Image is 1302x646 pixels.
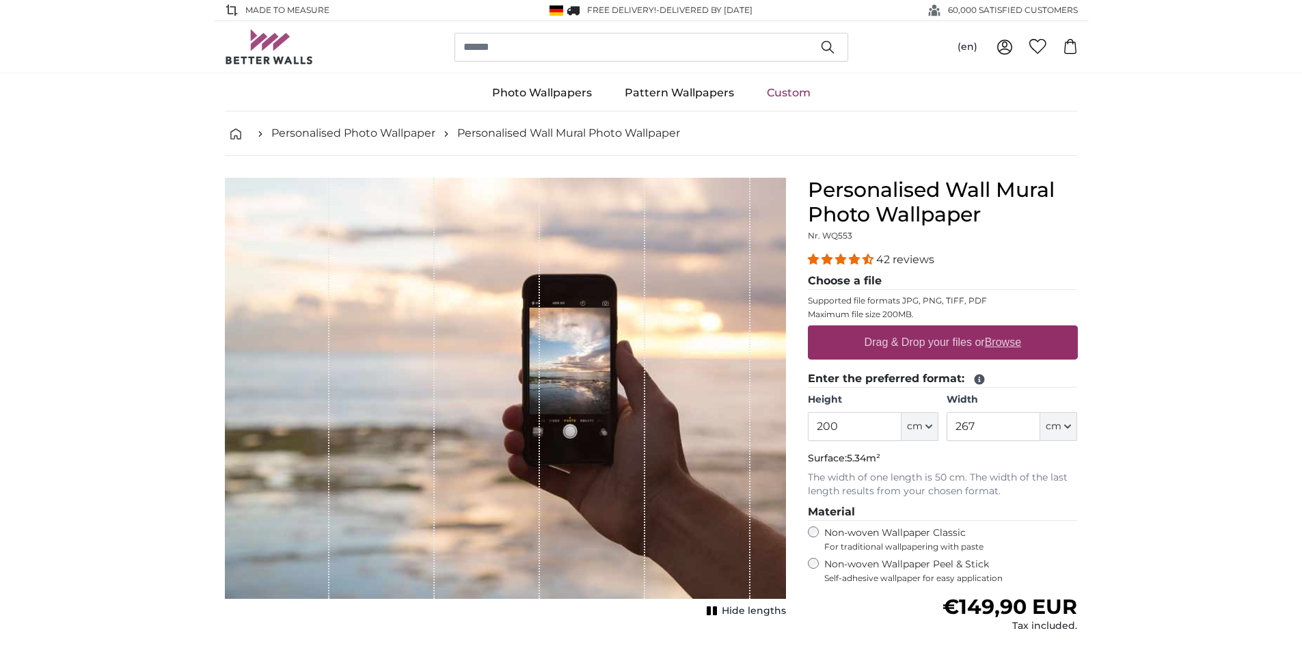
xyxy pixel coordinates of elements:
span: Made to Measure [245,4,329,16]
span: €149,90 EUR [942,594,1077,619]
img: Betterwalls [225,29,314,64]
a: Personalised Photo Wallpaper [271,125,435,142]
legend: Enter the preferred format: [808,371,1078,388]
legend: Material [808,504,1078,521]
span: cm [907,420,923,433]
h1: Personalised Wall Mural Photo Wallpaper [808,178,1078,227]
div: 1 of 1 [225,178,786,621]
nav: breadcrumbs [225,111,1078,156]
p: Surface: [808,452,1078,466]
label: Height [808,393,938,407]
span: 42 reviews [876,253,934,266]
a: Photo Wallpapers [476,75,608,111]
span: FREE delivery! [587,5,656,15]
button: cm [1040,412,1077,441]
a: Personalised Wall Mural Photo Wallpaper [457,125,680,142]
span: Hide lengths [722,604,786,618]
label: Non-woven Wallpaper Peel & Stick [824,558,1078,584]
span: Self-adhesive wallpaper for easy application [824,573,1078,584]
span: 60,000 SATISFIED CUSTOMERS [948,4,1078,16]
p: Supported file formats JPG, PNG, TIFF, PDF [808,295,1078,306]
legend: Choose a file [808,273,1078,290]
button: cm [901,412,938,441]
img: Germany [550,5,563,16]
span: 4.38 stars [808,253,876,266]
p: Maximum file size 200MB. [808,309,1078,320]
p: The width of one length is 50 cm. The width of the last length results from your chosen format. [808,471,1078,498]
span: 5.34m² [847,452,880,464]
span: - [656,5,752,15]
span: Delivered by [DATE] [660,5,752,15]
div: Tax included. [942,619,1077,633]
label: Width [947,393,1077,407]
label: Non-woven Wallpaper Classic [824,526,1078,552]
a: Custom [750,75,827,111]
span: For traditional wallpapering with paste [824,541,1078,552]
span: Nr. WQ553 [808,230,852,241]
span: cm [1046,420,1061,433]
button: Hide lengths [703,602,786,621]
a: Pattern Wallpapers [608,75,750,111]
button: (en) [947,35,988,59]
